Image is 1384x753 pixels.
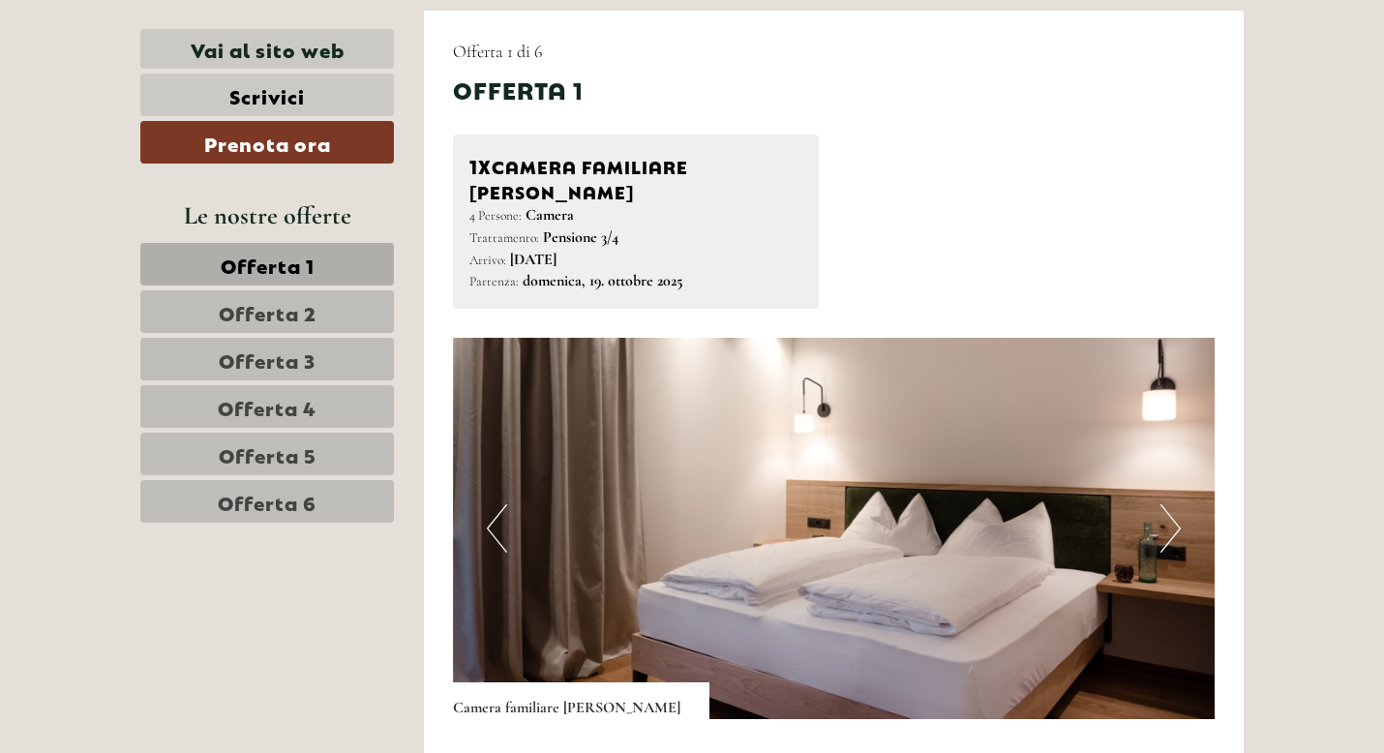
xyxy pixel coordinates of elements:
[140,197,394,233] div: Le nostre offerte
[219,346,316,373] span: Offerta 3
[140,121,394,164] a: Prenota ora
[140,74,394,116] a: Scrivici
[29,94,258,107] small: 13:09
[453,73,584,105] div: Offerta 1
[469,252,506,268] small: Arrivo:
[453,41,542,62] span: Offerta 1 di 6
[218,488,316,515] span: Offerta 6
[469,229,539,246] small: Trattamento:
[218,393,316,420] span: Offerta 4
[543,227,618,247] b: Pensione 3/4
[343,15,420,47] div: lunedì
[221,251,315,278] span: Offerta 1
[526,205,574,225] b: Camera
[469,273,519,289] small: Partenza:
[469,207,522,224] small: 4 Persone:
[15,52,268,111] div: Buon giorno, come possiamo aiutarla?
[140,29,394,69] a: Vai al sito web
[648,501,763,544] button: Invia
[469,151,803,203] div: Camera familiare [PERSON_NAME]
[219,298,316,325] span: Offerta 2
[29,56,258,72] div: [GEOGRAPHIC_DATA]
[487,504,507,553] button: Previous
[453,682,709,719] div: Camera familiare [PERSON_NAME]
[1160,504,1181,553] button: Next
[523,271,683,290] b: domenica, 19. ottobre 2025
[453,338,1216,719] img: image
[510,250,557,269] b: [DATE]
[219,440,316,467] span: Offerta 5
[469,151,492,178] b: 1x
